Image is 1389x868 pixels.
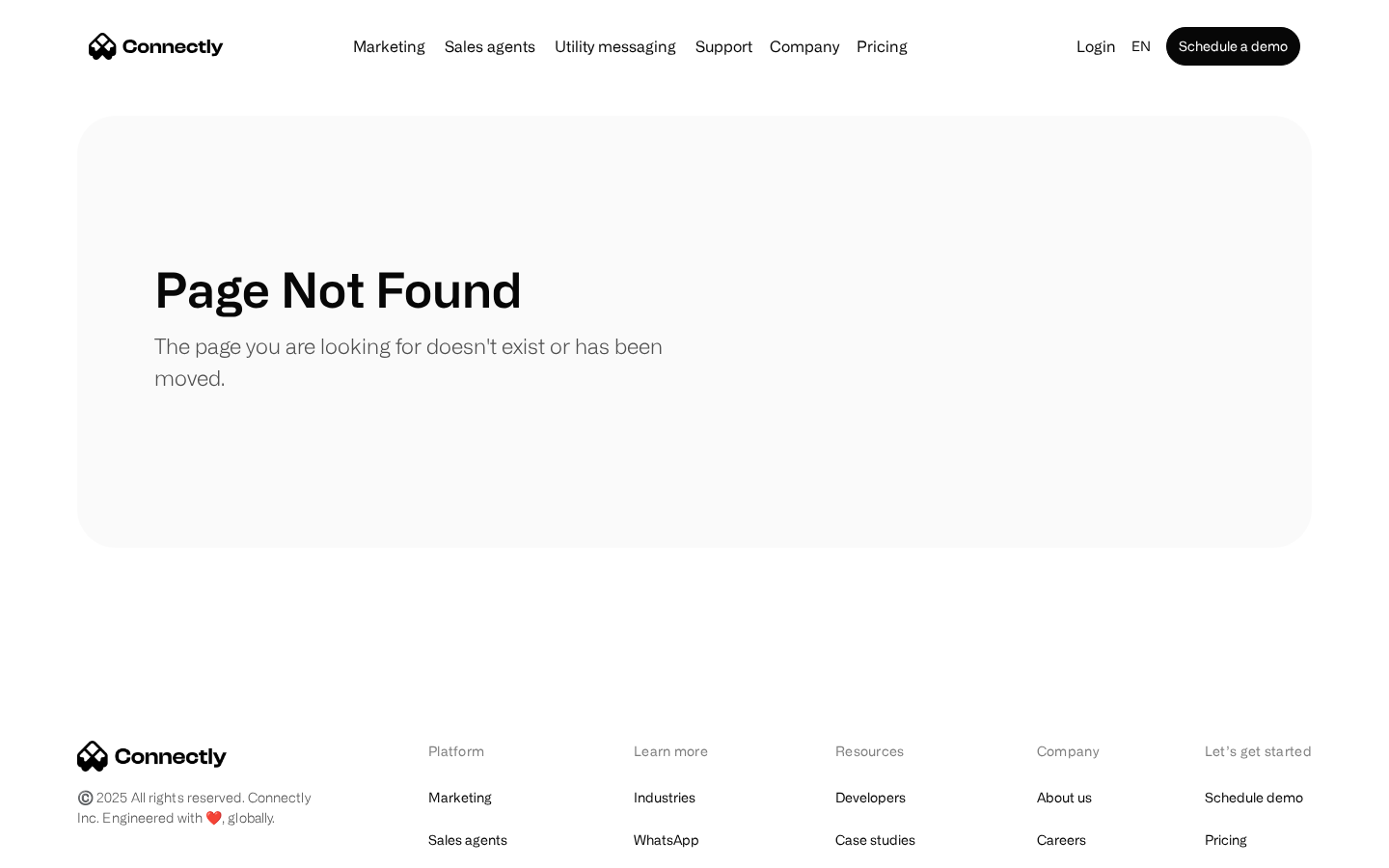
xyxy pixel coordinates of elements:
[634,784,695,811] a: Industries
[835,827,915,854] a: Case studies
[1037,827,1086,854] a: Careers
[764,33,845,60] div: Company
[154,260,522,318] h1: Page Not Found
[19,832,116,861] aside: Language selected: English
[634,741,735,761] div: Learn more
[835,784,906,811] a: Developers
[428,827,507,854] a: Sales agents
[437,39,543,54] a: Sales agents
[1205,784,1303,811] a: Schedule demo
[154,330,694,393] p: The page you are looking for doesn't exist or has been moved.
[1037,741,1104,761] div: Company
[849,39,915,54] a: Pricing
[1037,784,1092,811] a: About us
[835,741,937,761] div: Resources
[688,39,760,54] a: Support
[428,784,492,811] a: Marketing
[770,33,839,60] div: Company
[39,834,116,861] ul: Language list
[1205,827,1247,854] a: Pricing
[345,39,433,54] a: Marketing
[547,39,684,54] a: Utility messaging
[1166,27,1300,66] a: Schedule a demo
[1205,741,1312,761] div: Let’s get started
[89,32,224,61] a: home
[634,827,699,854] a: WhatsApp
[1131,33,1151,60] div: en
[1124,33,1162,60] div: en
[1069,33,1124,60] a: Login
[428,741,533,761] div: Platform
